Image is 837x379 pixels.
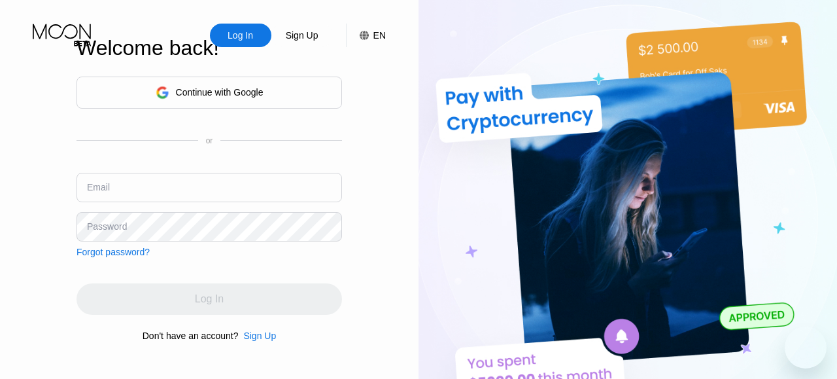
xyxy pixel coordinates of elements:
[206,136,213,145] div: or
[346,24,386,47] div: EN
[77,247,150,257] div: Forgot password?
[87,182,110,192] div: Email
[284,29,320,42] div: Sign Up
[210,24,271,47] div: Log In
[271,24,333,47] div: Sign Up
[77,36,342,60] div: Welcome back!
[226,29,254,42] div: Log In
[373,30,386,41] div: EN
[176,87,264,98] div: Continue with Google
[785,327,827,369] iframe: Button to launch messaging window
[238,331,276,341] div: Sign Up
[143,331,239,341] div: Don't have an account?
[87,221,127,232] div: Password
[77,77,342,109] div: Continue with Google
[243,331,276,341] div: Sign Up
